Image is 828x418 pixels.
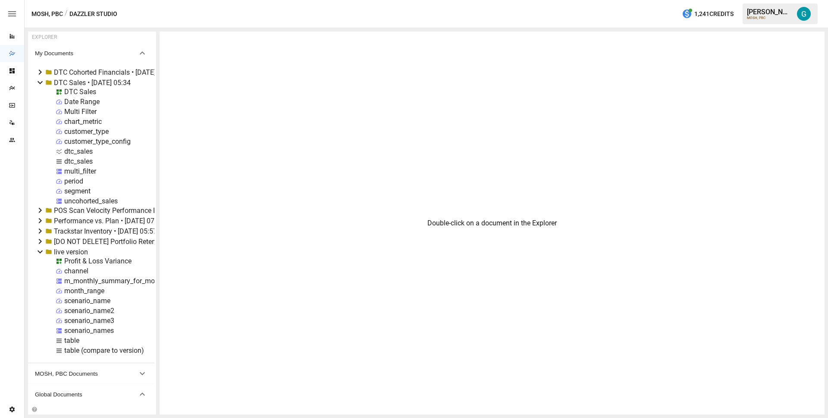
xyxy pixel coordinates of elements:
button: MOSH, PBC [31,9,63,19]
div: MOSH, PBC [747,16,792,20]
div: DTC Sales • [DATE] 05:34 [54,79,131,87]
div: segment [64,187,91,195]
div: DTC Cohorted Financials • [DATE] 08:42 [54,68,175,76]
div: Trackstar Inventory • [DATE] 05:57 [54,227,157,235]
button: Global Documents [28,384,154,405]
div: customer_type [64,127,109,136]
div: Profit & Loss Variance [64,257,132,265]
div: uncohorted_sales [64,197,118,205]
span: MOSH, PBC Documents [35,370,137,377]
div: scenario_name2 [64,307,114,315]
button: 1,241Credits [678,6,737,22]
span: 1,241 Credits [694,9,734,19]
div: [DO NOT DELETE] Portfolio Retention Prediction Accuracy [54,237,229,246]
div: live version [54,248,88,256]
div: Multi Filter [64,108,97,116]
div: dtc_sales [64,147,93,155]
div: scenario_name3 [64,317,114,325]
div: period [64,177,83,185]
div: Performance vs. Plan • [DATE] 07:38 [54,217,164,225]
button: MOSH, PBC Documents [28,363,154,384]
button: My Documents [28,43,154,63]
button: Gavin Acres [792,2,816,26]
div: chart_metric [64,117,102,126]
div: m_monthly_summary_for_model_orc_for_plan [64,277,204,285]
div: multi_filter [64,167,96,175]
div: channel [64,267,88,275]
div: Date Range [64,98,100,106]
button: Collapse Folders [30,406,39,412]
div: [PERSON_NAME] [747,8,792,16]
div: scenario_name [64,297,110,305]
span: My Documents [35,50,137,57]
div: / [65,9,68,19]
div: customer_type_config [64,137,131,146]
div: month_range [64,287,104,295]
div: scenario_names [64,326,114,335]
div: dtc_sales [64,157,93,165]
div: Double-click on a document in the Explorer [427,219,557,227]
div: EXPLORER [32,34,57,40]
span: Global Documents [35,391,137,398]
img: Gavin Acres [797,7,811,21]
div: DTC Sales [64,88,96,96]
div: POS Scan Velocity Performance By Product • [DATE] 03:41 [54,206,231,215]
div: table [64,336,79,345]
div: table (compare to version) [64,346,144,355]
